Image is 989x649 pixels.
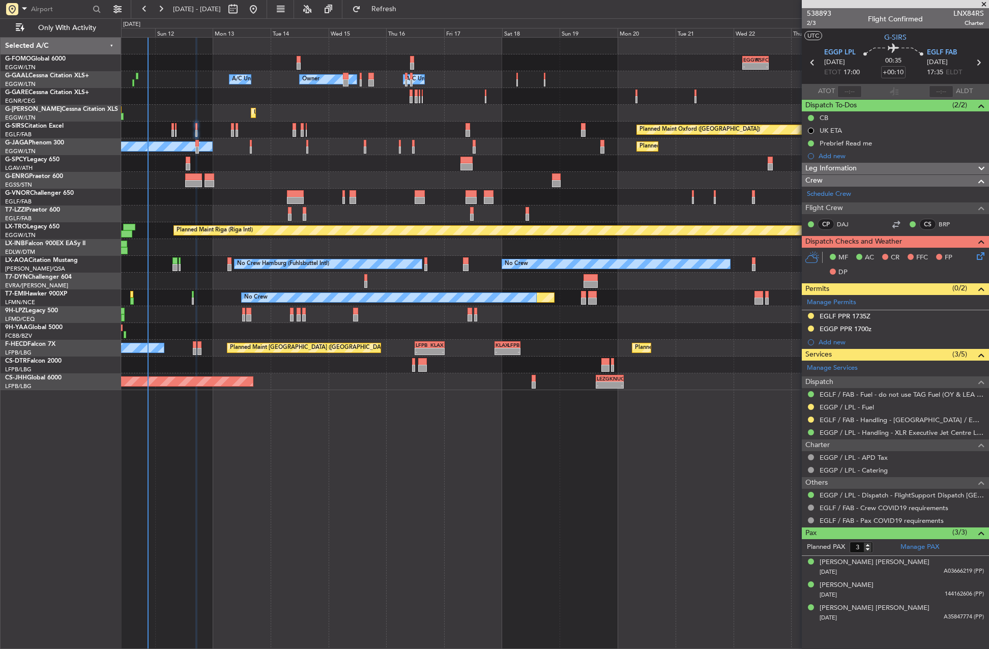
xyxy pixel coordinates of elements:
span: G-SIRS [5,123,24,129]
span: Pax [805,527,817,539]
span: LX-INB [5,241,25,247]
div: [PERSON_NAME] [PERSON_NAME] [820,603,929,613]
span: Dispatch [805,376,833,388]
span: Permits [805,283,829,295]
a: G-FOMOGlobal 6000 [5,56,66,62]
div: - [496,348,508,355]
span: EGGP LPL [824,48,856,58]
button: UTC [804,31,822,40]
input: --:-- [837,85,862,98]
div: - [429,348,443,355]
span: [DATE] [820,591,837,599]
div: [DATE] [123,20,140,29]
a: EDLW/DTM [5,248,35,256]
div: [PERSON_NAME] [PERSON_NAME] [820,557,929,568]
span: (0/2) [952,283,967,293]
a: G-ENRGPraetor 600 [5,173,63,180]
a: EGLF/FAB [5,215,32,222]
a: LFPB/LBG [5,366,32,373]
a: EGLF / FAB - Fuel - do not use TAG Fuel (OY & LEA only) EGLF / FAB [820,390,984,399]
div: KLAX [496,342,508,348]
span: Crew [805,175,823,187]
a: G-[PERSON_NAME]Cessna Citation XLS [5,106,118,112]
a: CS-DTRFalcon 2000 [5,358,62,364]
span: Leg Information [805,163,857,174]
div: A/C Unavailable [232,72,274,87]
span: A35847774 (PP) [944,613,984,622]
div: EGLF PPR 1735Z [820,312,870,320]
a: G-GARECessna Citation XLS+ [5,90,89,96]
a: EGGW/LTN [5,231,36,239]
div: KSFO [755,56,768,63]
a: G-SIRSCitation Excel [5,123,64,129]
span: 17:35 [927,68,943,78]
div: Unplanned Maint [GEOGRAPHIC_DATA] ([GEOGRAPHIC_DATA]) [254,105,421,121]
div: - [755,63,768,69]
a: Schedule Crew [807,189,851,199]
span: AC [865,253,874,263]
div: Add new [819,152,984,160]
span: T7-LZZI [5,207,26,213]
a: EGGW/LTN [5,114,36,122]
div: Tue 14 [271,28,329,37]
a: T7-LZZIPraetor 600 [5,207,60,213]
span: (3/3) [952,527,967,538]
a: Manage Permits [807,298,856,308]
div: - [609,382,623,388]
div: Prebrief Read me [820,139,872,147]
span: G-SIRS [884,32,907,43]
div: CS [919,219,936,230]
a: 9H-LPZLegacy 500 [5,308,58,314]
a: EGGP / LPL - Fuel [820,403,874,411]
span: FP [945,253,952,263]
div: LEZG [597,375,610,381]
div: EGGW [743,56,755,63]
span: ETOT [824,68,841,78]
div: Planned Maint [GEOGRAPHIC_DATA] ([GEOGRAPHIC_DATA]) [635,340,795,356]
a: EGGP / LPL - Handling - XLR Executive Jet Centre Liverpool EGGP / LPL [820,428,984,437]
span: Charter [953,19,984,27]
span: Dispatch Checks and Weather [805,236,902,248]
a: DAJ [837,220,860,229]
span: G-JAGA [5,140,28,146]
a: LFMN/NCE [5,299,35,306]
div: Planned Maint Oxford ([GEOGRAPHIC_DATA]) [639,122,760,137]
a: EGLF/FAB [5,131,32,138]
div: Planned Maint [GEOGRAPHIC_DATA] ([GEOGRAPHIC_DATA]) [639,139,800,154]
div: LFPB [507,342,519,348]
div: - [597,382,610,388]
a: LFPB/LBG [5,349,32,357]
div: Thu 23 [791,28,849,37]
div: Sat 18 [502,28,560,37]
span: G-VNOR [5,190,30,196]
a: G-JAGAPhenom 300 [5,140,64,146]
div: Flight Confirmed [868,14,923,24]
span: Services [805,349,832,361]
div: Add new [819,338,984,346]
span: 17:00 [843,68,860,78]
span: MF [838,253,848,263]
span: CR [891,253,899,263]
label: Planned PAX [807,542,845,552]
span: CS-DTR [5,358,27,364]
span: LX-TRO [5,224,27,230]
a: EGGP / LPL - APD Tax [820,453,888,462]
a: LFPB/LBG [5,382,32,390]
span: [DATE] - [DATE] [173,5,221,14]
a: Manage PAX [900,542,939,552]
div: Sun 12 [155,28,213,37]
div: Planned Maint [GEOGRAPHIC_DATA] ([GEOGRAPHIC_DATA]) [230,340,390,356]
a: EGLF / FAB - Handling - [GEOGRAPHIC_DATA] / EGLF / FAB [820,416,984,424]
a: EGNR/CEG [5,97,36,105]
a: EGLF/FAB [5,198,32,205]
span: 9H-YAA [5,324,28,331]
a: EGGP / LPL - Dispatch - FlightSupport Dispatch [GEOGRAPHIC_DATA] [820,491,984,499]
span: [DATE] [820,614,837,622]
div: [PERSON_NAME] [820,580,874,591]
span: LX-AOA [5,257,28,263]
div: - [507,348,519,355]
a: G-VNORChallenger 650 [5,190,74,196]
a: LX-TROLegacy 650 [5,224,60,230]
span: 00:35 [885,56,901,66]
a: EGLF / FAB - Pax COVID19 requirements [820,516,944,525]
